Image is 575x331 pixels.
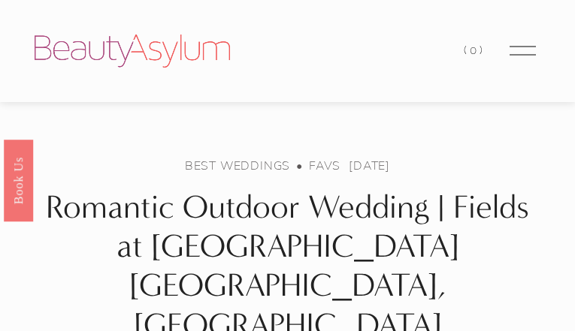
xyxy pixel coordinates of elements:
[4,139,33,221] a: Book Us
[464,44,470,57] span: (
[309,157,340,173] a: Favs
[480,44,486,57] span: )
[35,35,230,68] img: Beauty Asylum | Bridal Hair &amp; Makeup Charlotte &amp; Atlanta
[185,157,290,173] a: Best Weddings
[470,44,480,57] span: 0
[464,41,485,61] a: 0 items in cart
[349,157,390,173] span: [DATE]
